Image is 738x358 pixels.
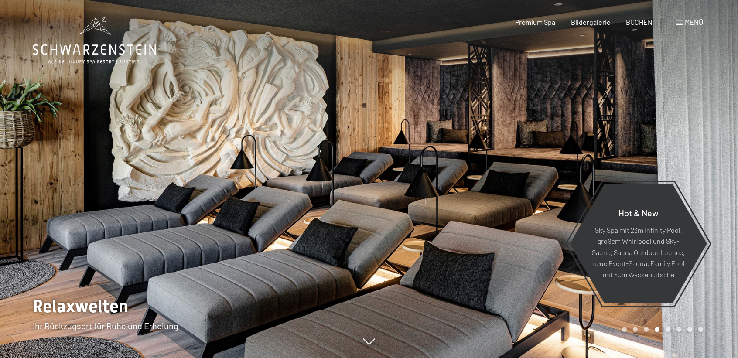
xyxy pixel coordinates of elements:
a: Bildergalerie [571,18,611,26]
div: Carousel Page 5 [666,327,670,332]
span: Menü [685,18,703,26]
a: Hot & New Sky Spa mit 23m Infinity Pool, großem Whirlpool und Sky-Sauna, Sauna Outdoor Lounge, ne... [569,184,707,303]
div: Carousel Pagination [619,327,703,332]
p: Sky Spa mit 23m Infinity Pool, großem Whirlpool und Sky-Sauna, Sauna Outdoor Lounge, neue Event-S... [591,224,686,280]
div: Carousel Page 3 [644,327,649,332]
div: Carousel Page 6 [676,327,681,332]
span: Hot & New [618,207,659,218]
div: Carousel Page 1 [622,327,627,332]
a: BUCHEN [626,18,653,26]
div: Carousel Page 2 [633,327,638,332]
div: Carousel Page 7 [687,327,692,332]
div: Carousel Page 8 [698,327,703,332]
a: Premium Spa [515,18,555,26]
div: Carousel Page 4 (Current Slide) [655,327,659,332]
